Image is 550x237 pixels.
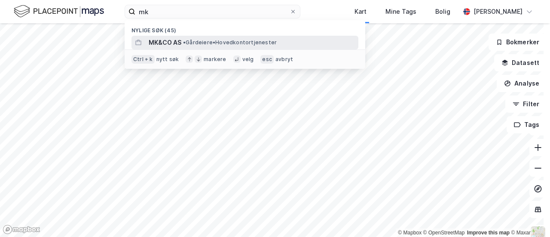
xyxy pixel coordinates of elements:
div: Ctrl + k [131,55,155,64]
div: Nylige søk (45) [125,20,365,36]
div: avbryt [275,56,293,63]
button: Tags [507,116,547,133]
div: esc [260,55,274,64]
img: logo.f888ab2527a4732fd821a326f86c7f29.svg [14,4,104,19]
div: Mine Tags [385,6,416,17]
a: Mapbox homepage [3,225,40,234]
div: Kontrollprogram for chat [507,196,550,237]
span: Gårdeiere • Hovedkontortjenester [183,39,277,46]
div: markere [204,56,226,63]
span: MK&CO AS [149,37,181,48]
div: velg [242,56,254,63]
a: Improve this map [467,230,510,236]
div: Kart [354,6,367,17]
button: Analyse [497,75,547,92]
a: OpenStreetMap [423,230,465,236]
span: • [183,39,186,46]
div: nytt søk [156,56,179,63]
a: Mapbox [398,230,422,236]
iframe: Chat Widget [507,196,550,237]
div: [PERSON_NAME] [474,6,522,17]
button: Filter [505,95,547,113]
div: Bolig [435,6,450,17]
input: Søk på adresse, matrikkel, gårdeiere, leietakere eller personer [135,5,290,18]
button: Bokmerker [489,34,547,51]
button: Datasett [494,54,547,71]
